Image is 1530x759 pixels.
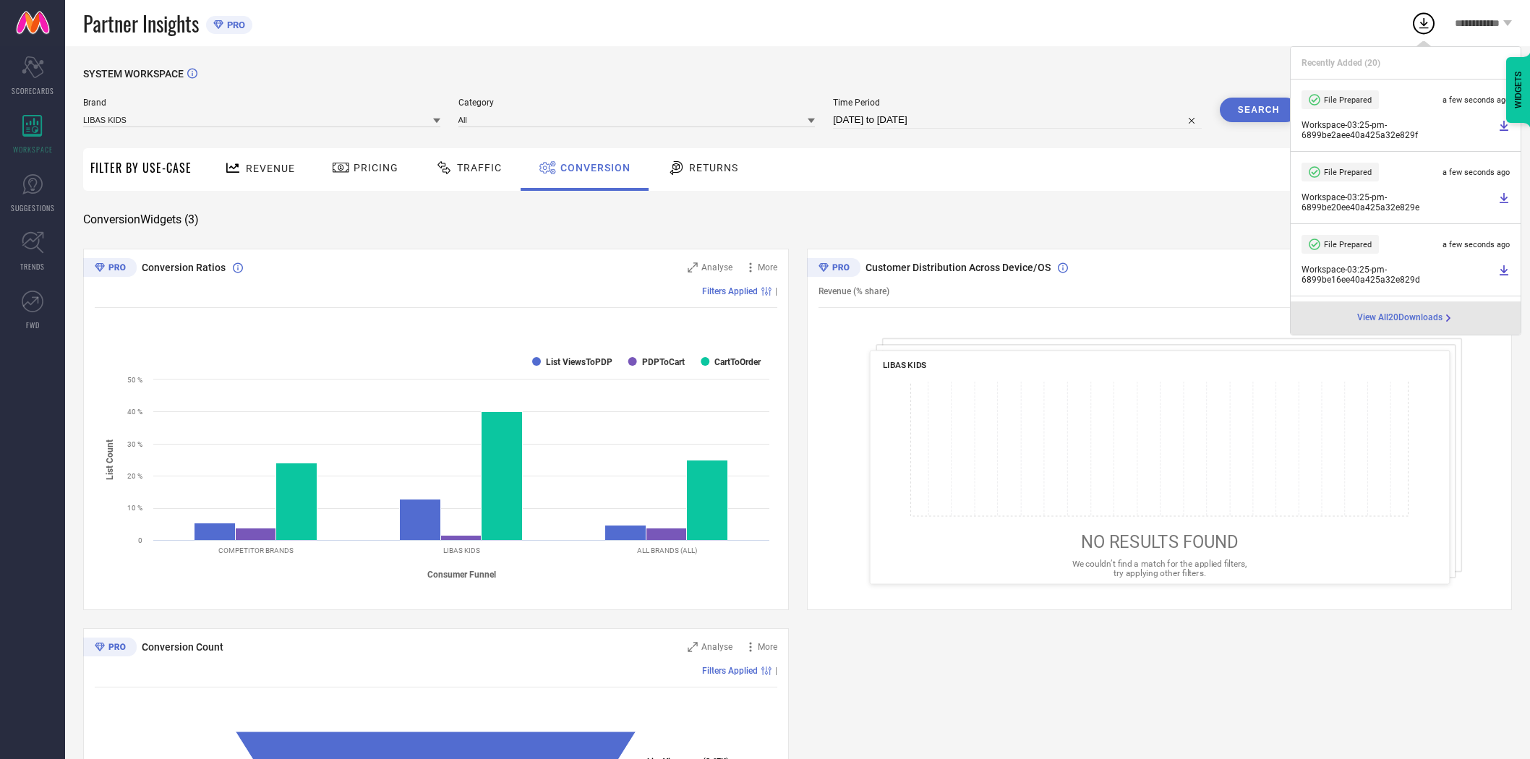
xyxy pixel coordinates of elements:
[26,320,40,330] span: FWD
[142,262,226,273] span: Conversion Ratios
[443,546,480,554] text: LIBAS KIDS
[83,258,137,280] div: Premium
[83,213,199,227] span: Conversion Widgets ( 3 )
[127,472,142,480] text: 20 %
[1080,532,1238,552] span: NO RESULTS FOUND
[457,162,502,173] span: Traffic
[1302,58,1380,68] span: Recently Added ( 20 )
[1498,120,1510,140] a: Download
[758,642,777,652] span: More
[688,262,698,273] svg: Zoom
[688,642,698,652] svg: Zoom
[223,20,245,30] span: PRO
[689,162,738,173] span: Returns
[1072,559,1247,578] span: We couldn’t find a match for the applied filters, try applying other filters.
[127,440,142,448] text: 30 %
[833,98,1202,108] span: Time Period
[427,570,496,580] tspan: Consumer Funnel
[246,163,295,174] span: Revenue
[1302,192,1495,213] span: Workspace - 03:25-pm - 6899be20ee40a425a32e829e
[127,408,142,416] text: 40 %
[354,162,398,173] span: Pricing
[11,202,55,213] span: SUGGESTIONS
[1498,265,1510,285] a: Download
[1324,240,1372,249] span: File Prepared
[775,286,777,296] span: |
[819,286,889,296] span: Revenue (% share)
[758,262,777,273] span: More
[1324,95,1372,105] span: File Prepared
[83,638,137,659] div: Premium
[1324,168,1372,177] span: File Prepared
[882,360,926,370] span: LIBAS KIDS
[702,666,758,676] span: Filters Applied
[1302,265,1495,285] span: Workspace - 03:25-pm - 6899be16ee40a425a32e829d
[1443,240,1510,249] span: a few seconds ago
[83,68,184,80] span: SYSTEM WORKSPACE
[83,9,199,38] span: Partner Insights
[637,546,697,554] text: ALL BRANDS (ALL)
[218,546,294,554] text: COMPETITOR BRANDS
[83,98,440,108] span: Brand
[642,357,685,367] text: PDPToCart
[458,98,816,108] span: Category
[1498,192,1510,213] a: Download
[1411,10,1437,36] div: Open download list
[546,357,612,367] text: List ViewsToPDP
[127,376,142,384] text: 50 %
[702,286,758,296] span: Filters Applied
[807,258,860,280] div: Premium
[1443,168,1510,177] span: a few seconds ago
[1302,120,1495,140] span: Workspace - 03:25-pm - 6899be2aee40a425a32e829f
[714,357,761,367] text: CartToOrder
[701,262,732,273] span: Analyse
[105,439,115,480] tspan: List Count
[138,536,142,544] text: 0
[90,159,192,176] span: Filter By Use-Case
[701,642,732,652] span: Analyse
[13,144,53,155] span: WORKSPACE
[1357,312,1454,324] a: View All20Downloads
[12,85,54,96] span: SCORECARDS
[1220,98,1298,122] button: Search
[1443,95,1510,105] span: a few seconds ago
[775,666,777,676] span: |
[560,162,631,173] span: Conversion
[20,261,45,272] span: TRENDS
[1357,312,1443,324] span: View All 20 Downloads
[866,262,1051,273] span: Customer Distribution Across Device/OS
[142,641,223,653] span: Conversion Count
[1357,312,1454,324] div: Open download page
[127,504,142,512] text: 10 %
[833,111,1202,129] input: Select time period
